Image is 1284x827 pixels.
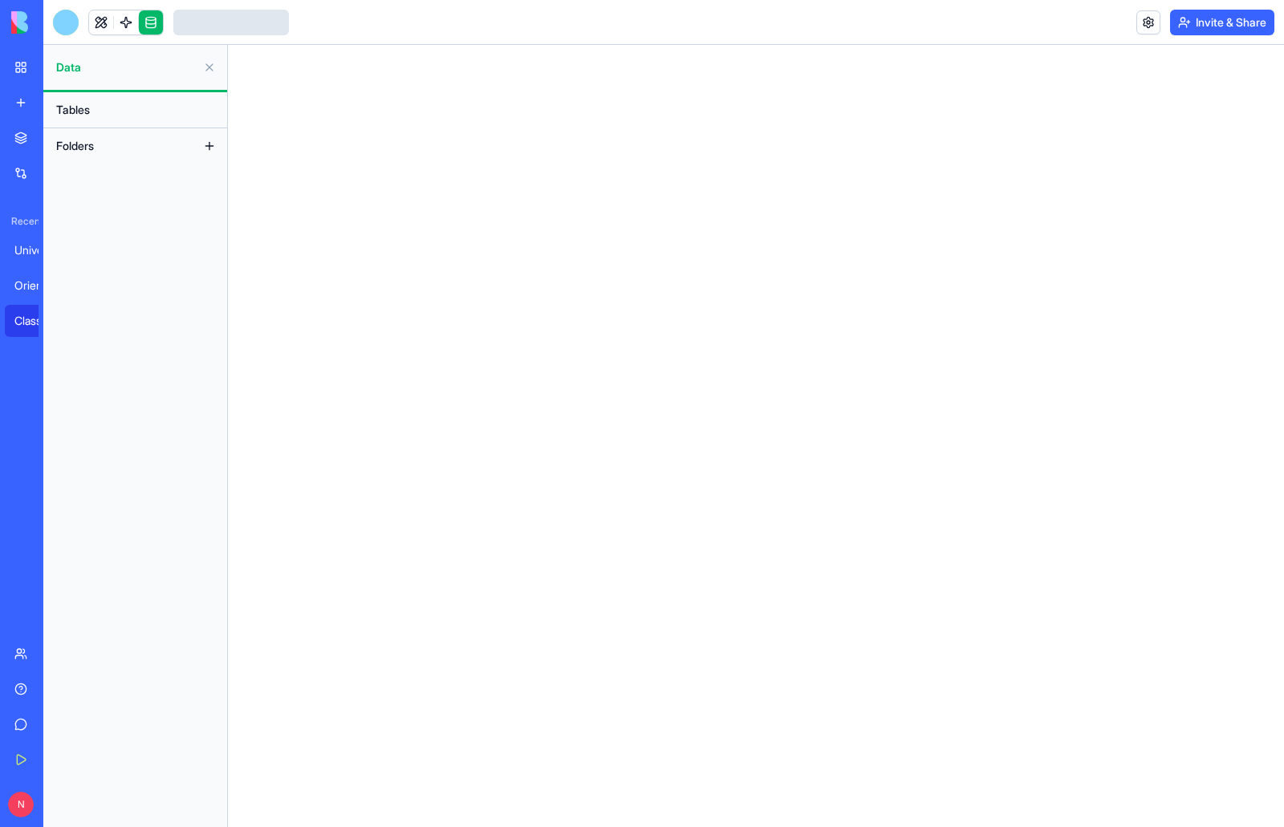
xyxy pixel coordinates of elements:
button: Folders [48,133,197,159]
a: University Orientation Hub [5,234,69,266]
div: Orientation Event App [14,278,59,294]
button: Invite & Share [1170,10,1274,35]
a: Classroom Avatar Engagement System [5,305,69,337]
div: Classroom Avatar Engagement System [14,313,59,329]
span: Tables [56,102,90,118]
a: Orientation Event App [5,270,69,302]
span: Folders [56,138,94,154]
div: University Orientation Hub [14,242,59,258]
img: logo [11,11,111,34]
button: Tables [48,97,222,123]
span: Data [56,59,197,75]
span: N [8,792,34,817]
span: Recent [5,215,39,228]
